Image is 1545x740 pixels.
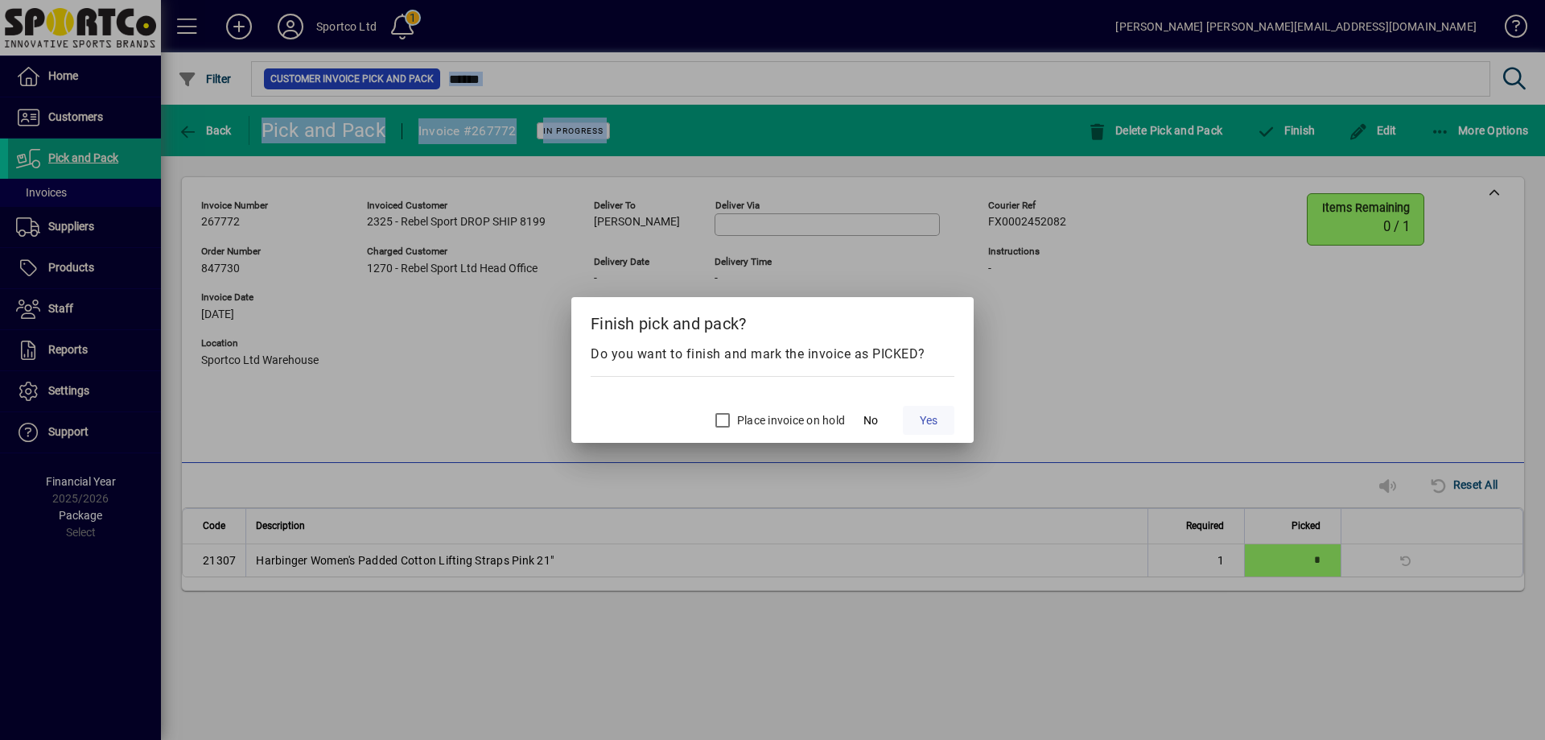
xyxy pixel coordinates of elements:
div: Do you want to finish and mark the invoice as PICKED? [591,345,954,364]
button: No [845,406,896,435]
h2: Finish pick and pack? [571,297,974,344]
label: Place invoice on hold [734,412,845,428]
button: Yes [903,406,954,435]
span: No [863,412,878,429]
span: Yes [920,412,937,429]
